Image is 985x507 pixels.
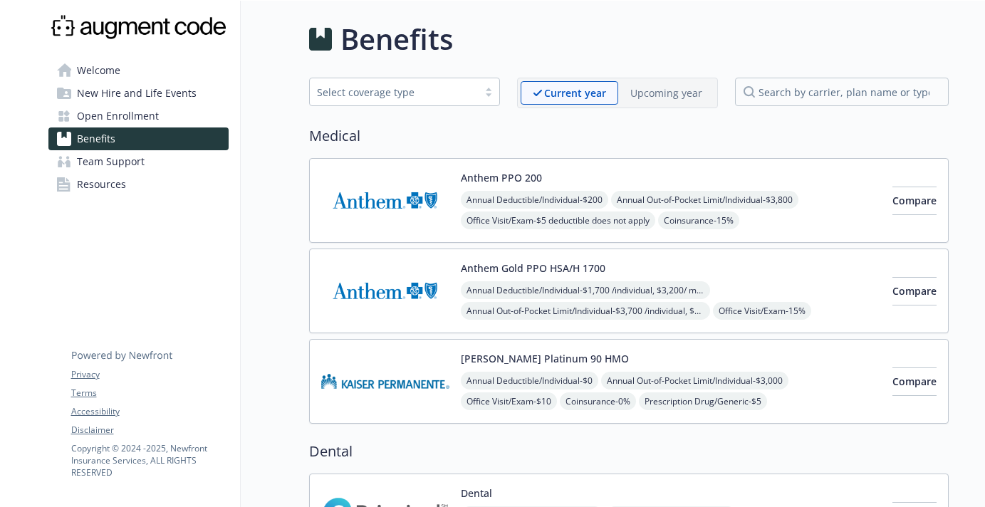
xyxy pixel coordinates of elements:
span: Benefits [77,127,115,150]
a: Team Support [48,150,229,173]
img: Kaiser Permanente Insurance Company carrier logo [321,351,449,412]
span: Compare [892,284,937,298]
span: Annual Out-of-Pocket Limit/Individual - $3,000 [601,372,788,390]
span: Annual Out-of-Pocket Limit/Individual - $3,800 [611,191,798,209]
span: Coinsurance - 0% [560,392,636,410]
span: Resources [77,173,126,196]
p: Current year [544,85,606,100]
button: Compare [892,187,937,215]
button: Compare [892,367,937,396]
span: Annual Out-of-Pocket Limit/Individual - $3,700 /individual, $3,700/ member [461,302,710,320]
span: Coinsurance - 15% [658,211,739,229]
button: Compare [892,277,937,305]
span: Welcome [77,59,120,82]
a: Open Enrollment [48,105,229,127]
span: Team Support [77,150,145,173]
a: Privacy [71,368,228,381]
img: Anthem Blue Cross carrier logo [321,170,449,231]
img: Anthem Blue Cross carrier logo [321,261,449,321]
span: Compare [892,194,937,207]
span: Compare [892,375,937,388]
h2: Dental [309,441,949,462]
a: Accessibility [71,405,228,418]
span: Office Visit/Exam - $10 [461,392,557,410]
span: Prescription Drug/Generic - $5 [639,392,767,410]
h1: Benefits [340,18,453,61]
a: Terms [71,387,228,399]
button: Dental [461,486,492,501]
input: search by carrier, plan name or type [735,78,949,106]
button: Anthem Gold PPO HSA/H 1700 [461,261,605,276]
span: Annual Deductible/Individual - $1,700 /individual, $3,200/ member [461,281,710,299]
a: Disclaimer [71,424,228,437]
a: Benefits [48,127,229,150]
span: Open Enrollment [77,105,159,127]
button: Anthem PPO 200 [461,170,542,185]
a: Welcome [48,59,229,82]
p: Upcoming year [630,85,702,100]
p: Copyright © 2024 - 2025 , Newfront Insurance Services, ALL RIGHTS RESERVED [71,442,228,479]
div: Select coverage type [317,85,471,100]
h2: Medical [309,125,949,147]
span: New Hire and Life Events [77,82,197,105]
a: Resources [48,173,229,196]
span: Annual Deductible/Individual - $0 [461,372,598,390]
button: [PERSON_NAME] Platinum 90 HMO [461,351,629,366]
span: Office Visit/Exam - 15% [713,302,811,320]
span: Annual Deductible/Individual - $200 [461,191,608,209]
span: Office Visit/Exam - $5 deductible does not apply [461,211,655,229]
a: New Hire and Life Events [48,82,229,105]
